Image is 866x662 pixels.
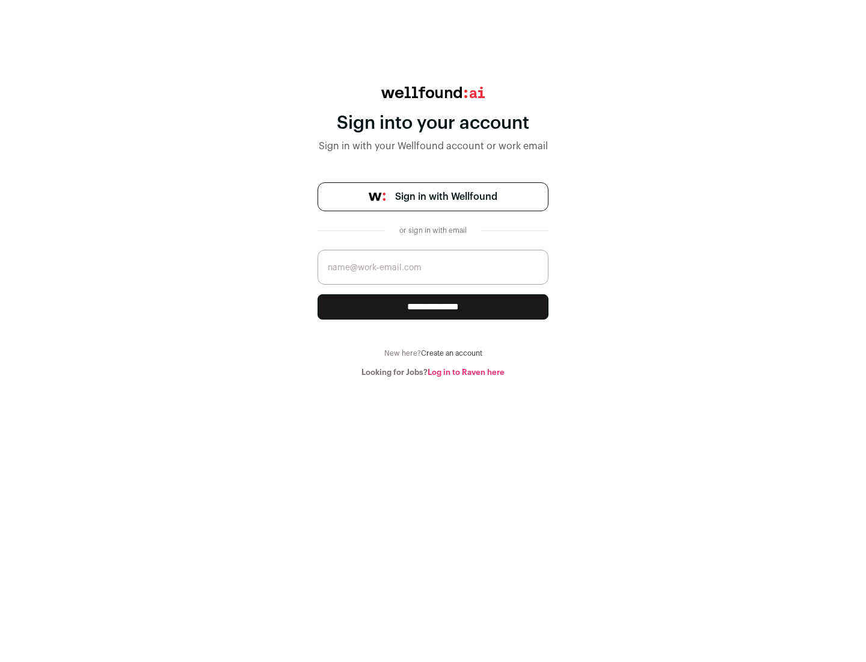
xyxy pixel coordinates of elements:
[318,250,548,285] input: name@work-email.com
[428,368,505,376] a: Log in to Raven here
[318,348,548,358] div: New here?
[318,139,548,153] div: Sign in with your Wellfound account or work email
[318,182,548,211] a: Sign in with Wellfound
[369,193,385,201] img: wellfound-symbol-flush-black-fb3c872781a75f747ccb3a119075da62bfe97bd399995f84a933054e44a575c4.png
[318,368,548,377] div: Looking for Jobs?
[318,113,548,134] div: Sign into your account
[395,226,471,235] div: or sign in with email
[395,190,497,204] span: Sign in with Wellfound
[421,350,482,357] a: Create an account
[381,87,485,98] img: wellfound:ai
